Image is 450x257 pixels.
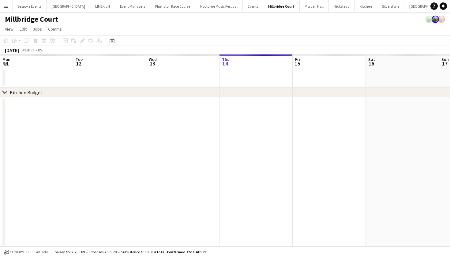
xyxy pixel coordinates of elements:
[148,60,157,67] span: 13
[115,0,150,12] button: Event Managers
[46,25,64,33] a: Comms
[377,0,404,12] button: Silverstone
[221,60,230,67] span: 14
[263,0,300,12] button: Millbridge Court
[38,48,44,52] div: BST
[150,0,195,12] button: Plumpton Race Course
[368,57,375,62] span: Sat
[76,57,83,62] span: Tue
[13,0,47,12] button: Bespoke Events
[10,89,43,95] div: Kitchen Budget
[222,57,230,62] span: Thu
[5,26,13,32] span: View
[47,0,90,12] button: [GEOGRAPHIC_DATA]
[295,57,300,62] span: Fri
[294,60,300,67] span: 15
[2,25,16,33] a: View
[5,47,19,53] div: [DATE]
[5,15,58,24] h1: Millbridge Court
[2,60,10,67] span: 11
[243,0,263,12] button: Events
[20,26,27,32] span: Edit
[10,250,29,254] span: Confirmed
[426,16,433,23] app-user-avatar: Staffing Manager
[55,250,206,254] div: Salary £517 786.89 + Expenses £505.20 + Subsistence £118.50 =
[48,26,62,32] span: Comms
[432,16,439,23] app-user-avatar: Staffing Manager
[441,60,449,67] span: 17
[300,0,329,12] button: Morden Hall
[20,48,36,52] span: Week 33
[2,57,10,62] span: Mon
[441,57,449,62] span: Sun
[75,60,83,67] span: 12
[90,0,115,12] button: LIMEKILN
[438,16,445,23] app-user-avatar: Staffing Manager
[156,250,206,254] span: Total Confirmed £518 410.59
[149,57,157,62] span: Wed
[35,250,50,254] span: All jobs
[30,25,44,33] a: Jobs
[3,249,30,255] button: Confirmed
[17,25,29,33] a: Edit
[329,0,355,12] button: Hickstead
[355,0,377,12] button: Kitchen
[404,0,448,12] button: [GEOGRAPHIC_DATA]
[33,26,42,32] span: Jobs
[367,60,375,67] span: 16
[195,0,243,12] button: Nocturne Music Festival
